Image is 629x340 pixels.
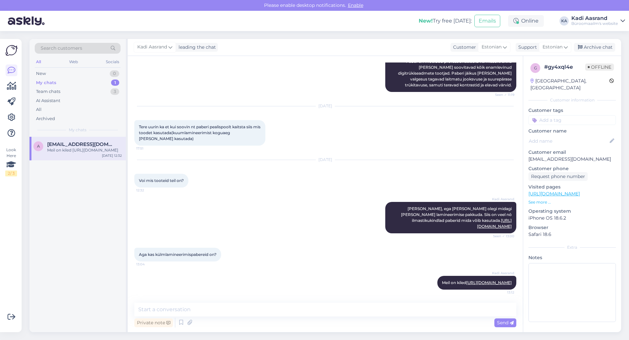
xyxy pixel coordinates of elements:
p: Visited pages [528,184,616,190]
p: Notes [528,254,616,261]
div: Socials [105,58,121,66]
button: Emails [474,15,500,27]
div: Büroomaailm's website [571,21,618,26]
span: g [534,65,537,70]
span: 13:04 [136,262,161,267]
div: 2 / 3 [5,170,17,176]
span: Offline [585,63,614,71]
div: [DATE] [134,157,516,163]
div: New [36,70,46,77]
a: [URL][DOMAIN_NAME] [466,280,512,285]
span: Send [497,320,514,326]
div: Web [68,58,79,66]
p: Browser [528,224,616,231]
div: Archive chat [574,43,615,52]
div: 3 [110,88,119,95]
a: Kadi AasrandBüroomaailm's website [571,16,625,26]
div: # gy4xql4e [544,63,585,71]
span: annikadri5@gmail.com [47,141,115,147]
span: toote kirjeldus lubab järgmist, Image Digicolor on välja töötatud vastavalt uute digitrükiseadmet... [398,47,513,87]
div: 1 [111,80,119,86]
span: 13:12 [490,290,514,295]
span: My chats [69,127,86,133]
span: Voi mis tooteid teil on? [139,178,184,183]
span: Kadi Aasrand [490,197,514,202]
div: Customer [450,44,476,51]
span: Meil on kiled [442,280,512,285]
div: 0 [110,70,119,77]
div: [GEOGRAPHIC_DATA], [GEOGRAPHIC_DATA] [530,78,609,91]
span: Enable [346,2,365,8]
p: Customer tags [528,107,616,114]
p: Customer email [528,149,616,156]
div: Extra [528,244,616,250]
div: leading the chat [176,44,216,51]
div: [DATE] [134,103,516,109]
div: Online [508,15,544,27]
span: Seen ✓ 13:00 [490,234,514,239]
div: Support [516,44,537,51]
p: Safari 18.6 [528,231,616,238]
div: All [36,106,42,113]
span: 17:51 [136,146,161,151]
span: Kadi Aasrand [490,271,514,276]
div: KA [560,16,569,26]
span: Search customers [41,45,82,52]
img: Askly Logo [5,44,18,57]
div: AI Assistant [36,98,60,104]
span: a [37,144,40,149]
div: Request phone number [528,172,588,181]
span: Seen ✓ 11:19 [490,92,514,97]
p: See more ... [528,199,616,205]
p: Customer phone [528,165,616,172]
span: 12:32 [136,188,161,193]
div: Meil on kiled [URL][DOMAIN_NAME] [47,147,122,153]
p: iPhone OS 18.6.2 [528,215,616,222]
div: All [35,58,42,66]
div: Customer information [528,97,616,103]
b: New! [419,18,433,24]
div: Try free [DATE]: [419,17,472,25]
span: Estonian [482,44,502,51]
input: Add name [529,137,608,145]
a: [URL][DOMAIN_NAME] [528,191,580,197]
div: Private note [134,318,173,327]
span: Tere uurin ka et kui soovin nt paberi pealispoolt kaitsta siis mis toodet kasutada(kuumlamineerim... [139,124,261,141]
div: My chats [36,80,56,86]
p: Customer name [528,128,616,134]
span: Aga kas külmlamineerimispabereid on? [139,252,217,257]
span: Kadi Aasrand [137,44,167,51]
div: Team chats [36,88,60,95]
div: Archived [36,116,55,122]
p: Operating system [528,208,616,215]
div: Kadi Aasrand [571,16,618,21]
input: Add a tag [528,115,616,125]
span: [PERSON_NAME], ega [PERSON_NAME] olegi midagi [PERSON_NAME] lamineerimise pakkuda. Siis on veel n... [401,206,513,229]
p: [EMAIL_ADDRESS][DOMAIN_NAME] [528,156,616,163]
div: Look Here [5,147,17,176]
div: [DATE] 12:32 [102,153,122,158]
span: Estonian [543,44,562,51]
